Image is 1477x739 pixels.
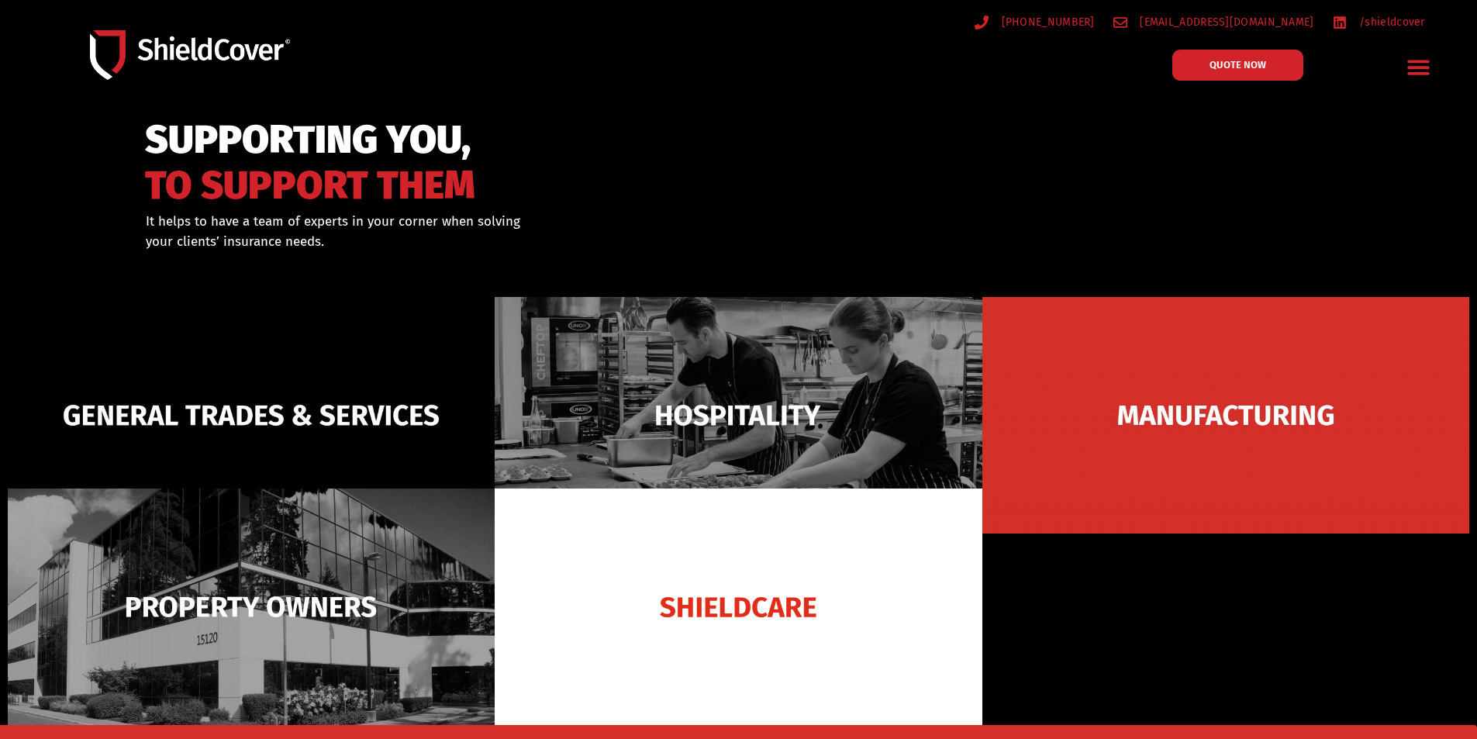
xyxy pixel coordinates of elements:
[1333,12,1425,32] a: /shieldcover
[145,124,475,156] span: SUPPORTING YOU,
[998,12,1095,32] span: [PHONE_NUMBER]
[1172,50,1303,81] a: QUOTE NOW
[1401,49,1437,85] div: Menu Toggle
[146,232,818,252] p: your clients’ insurance needs.
[1136,12,1313,32] span: [EMAIL_ADDRESS][DOMAIN_NAME]
[146,212,818,251] div: It helps to have a team of experts in your corner when solving
[975,12,1095,32] a: [PHONE_NUMBER]
[1113,12,1314,32] a: [EMAIL_ADDRESS][DOMAIN_NAME]
[90,30,290,79] img: Shield-Cover-Underwriting-Australia-logo-full
[1210,60,1266,70] span: QUOTE NOW
[1355,12,1425,32] span: /shieldcover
